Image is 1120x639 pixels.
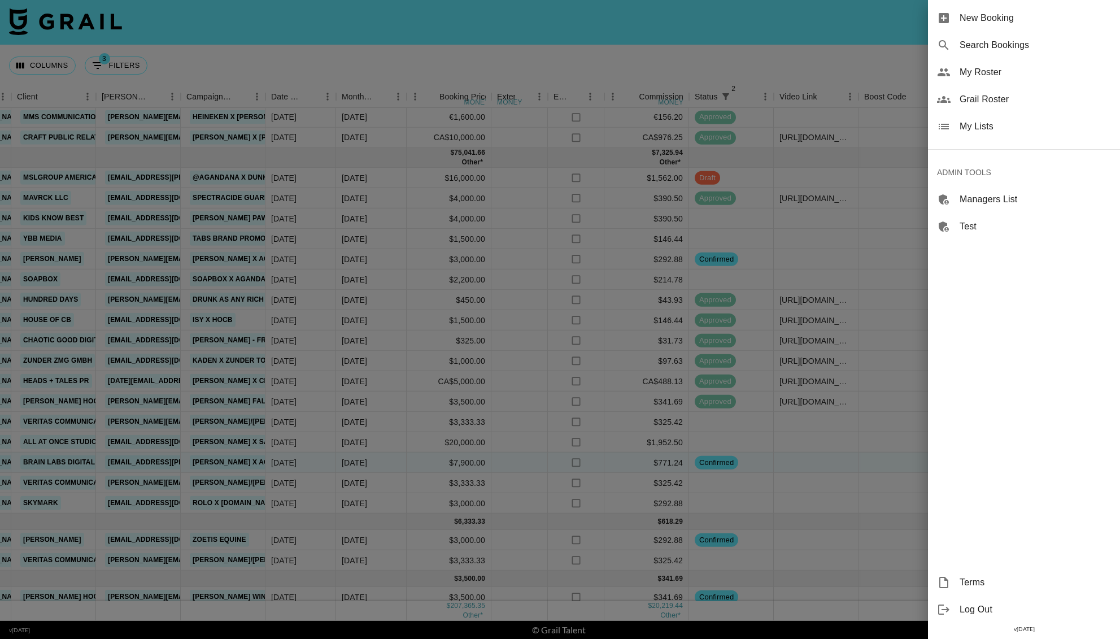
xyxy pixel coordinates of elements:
span: My Lists [960,120,1111,133]
span: Terms [960,576,1111,589]
div: Managers List [928,186,1120,213]
div: Test [928,213,1120,240]
span: My Roster [960,66,1111,79]
div: My Roster [928,59,1120,86]
div: ADMIN TOOLS [928,159,1120,186]
div: New Booking [928,5,1120,32]
div: Grail Roster [928,86,1120,113]
div: Terms [928,569,1120,596]
div: Log Out [928,596,1120,623]
div: v [DATE] [928,623,1120,635]
span: New Booking [960,11,1111,25]
span: Grail Roster [960,93,1111,106]
span: Managers List [960,193,1111,206]
span: Log Out [960,603,1111,616]
div: My Lists [928,113,1120,140]
span: Search Bookings [960,38,1111,52]
span: Test [960,220,1111,233]
div: Search Bookings [928,32,1120,59]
